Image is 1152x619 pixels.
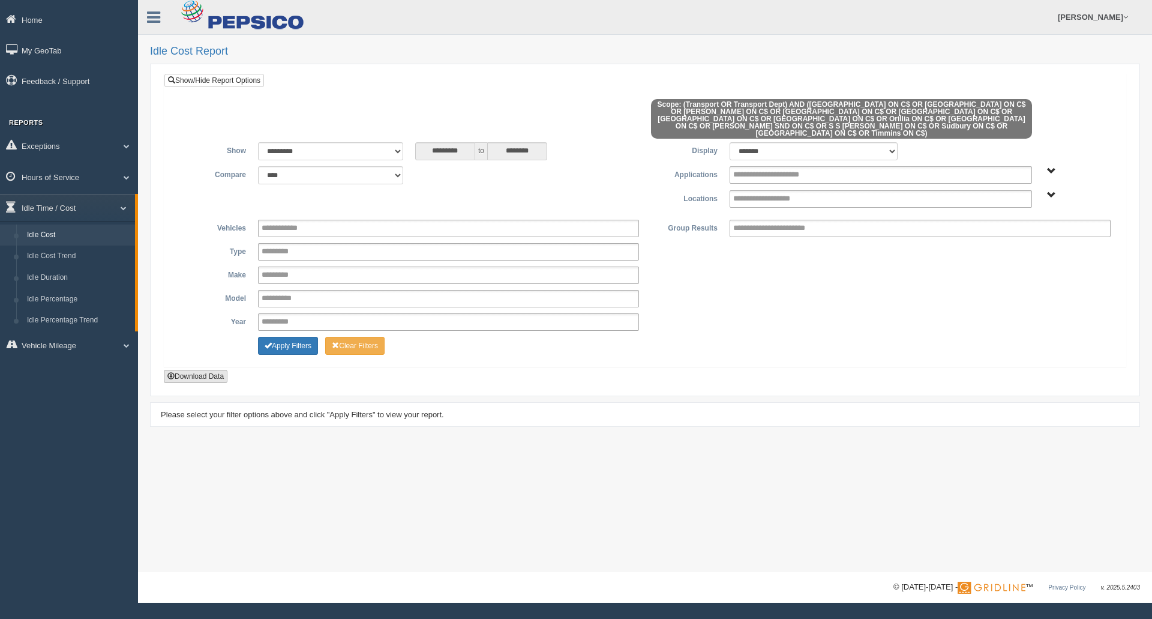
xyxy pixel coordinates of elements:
[173,290,252,304] label: Model
[958,582,1025,594] img: Gridline
[173,313,252,328] label: Year
[173,267,252,281] label: Make
[651,99,1032,139] span: Scope: (Transport OR Transport Dept) AND ([GEOGRAPHIC_DATA] ON C$ OR [GEOGRAPHIC_DATA] ON C$ OR [...
[164,74,264,87] a: Show/Hide Report Options
[173,243,252,258] label: Type
[161,410,444,419] span: Please select your filter options above and click "Apply Filters" to view your report.
[22,246,135,267] a: Idle Cost Trend
[22,225,135,246] a: Idle Cost
[164,370,227,383] button: Download Data
[1048,584,1085,591] a: Privacy Policy
[893,581,1140,594] div: © [DATE]-[DATE] - ™
[173,142,252,157] label: Show
[325,337,385,355] button: Change Filter Options
[645,190,724,205] label: Locations
[150,46,1140,58] h2: Idle Cost Report
[475,142,487,160] span: to
[258,337,318,355] button: Change Filter Options
[173,166,252,181] label: Compare
[22,289,135,310] a: Idle Percentage
[173,220,252,234] label: Vehicles
[22,310,135,331] a: Idle Percentage Trend
[645,220,724,234] label: Group Results
[645,166,724,181] label: Applications
[1101,584,1140,591] span: v. 2025.5.2403
[22,267,135,289] a: Idle Duration
[645,142,724,157] label: Display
